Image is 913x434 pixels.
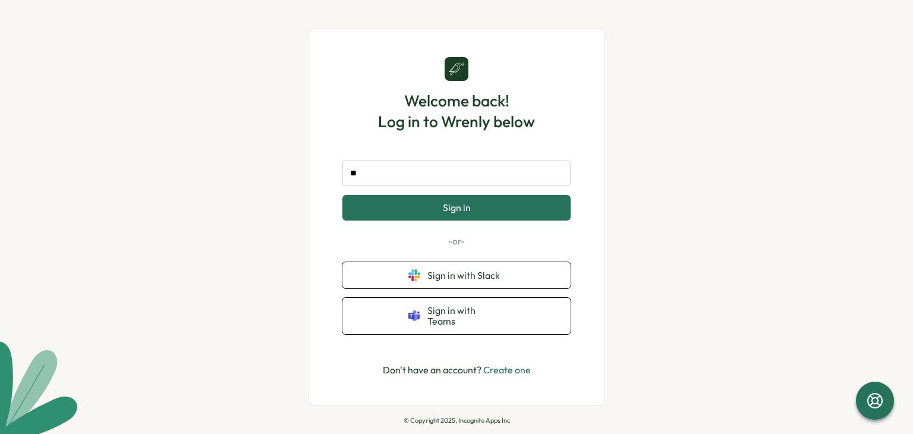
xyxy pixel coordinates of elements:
button: Sign in with Slack [342,262,571,288]
span: Sign in with Teams [427,305,505,327]
button: Sign in [342,195,571,220]
span: Sign in with Slack [427,270,505,281]
p: -or- [342,235,571,248]
button: Sign in with Teams [342,298,571,334]
p: © Copyright 2025, Incognito Apps Inc [404,417,510,424]
a: Create one [483,364,531,376]
span: Sign in [443,202,471,213]
p: Don't have an account? [383,363,531,378]
h1: Welcome back! Log in to Wrenly below [378,90,535,132]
